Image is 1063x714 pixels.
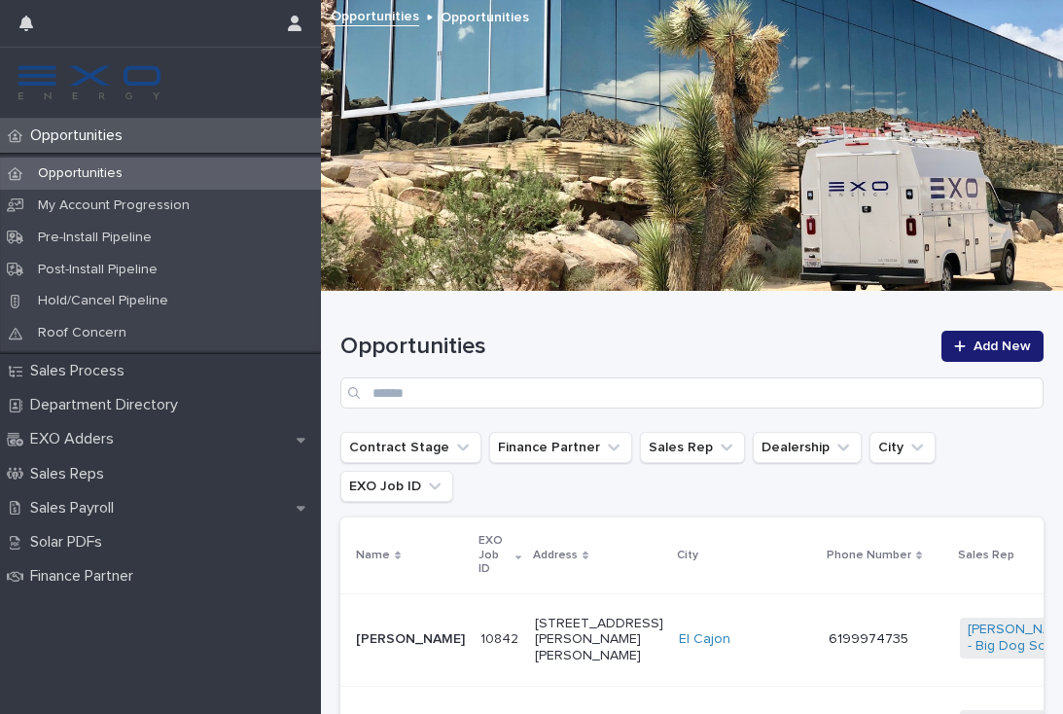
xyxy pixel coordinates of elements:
[22,396,194,414] p: Department Directory
[16,63,163,102] img: FKS5r6ZBThi8E5hshIGi
[22,325,142,341] p: Roof Concern
[22,293,184,309] p: Hold/Cancel Pipeline
[974,339,1031,353] span: Add New
[941,331,1044,362] a: Add New
[22,230,167,246] p: Pre-Install Pipeline
[22,567,149,586] p: Finance Partner
[480,627,522,648] p: 10842
[356,631,465,648] p: [PERSON_NAME]
[331,4,419,26] a: Opportunities
[22,197,205,214] p: My Account Progression
[640,432,745,463] button: Sales Rep
[829,632,908,646] a: 6199974735
[753,432,862,463] button: Dealership
[22,430,129,448] p: EXO Adders
[340,333,930,361] h1: Opportunities
[22,165,138,182] p: Opportunities
[827,545,911,566] p: Phone Number
[958,545,1014,566] p: Sales Rep
[22,262,173,278] p: Post-Install Pipeline
[478,530,511,580] p: EXO Job ID
[869,432,936,463] button: City
[535,616,663,664] p: [STREET_ADDRESS][PERSON_NAME][PERSON_NAME]
[677,545,698,566] p: City
[356,545,390,566] p: Name
[22,465,120,483] p: Sales Reps
[22,533,118,552] p: Solar PDFs
[533,545,578,566] p: Address
[22,499,129,518] p: Sales Payroll
[679,631,730,648] a: El Cajon
[340,432,481,463] button: Contract Stage
[441,5,529,26] p: Opportunities
[22,126,138,145] p: Opportunities
[22,362,140,380] p: Sales Process
[340,377,1044,409] input: Search
[489,432,632,463] button: Finance Partner
[340,471,453,502] button: EXO Job ID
